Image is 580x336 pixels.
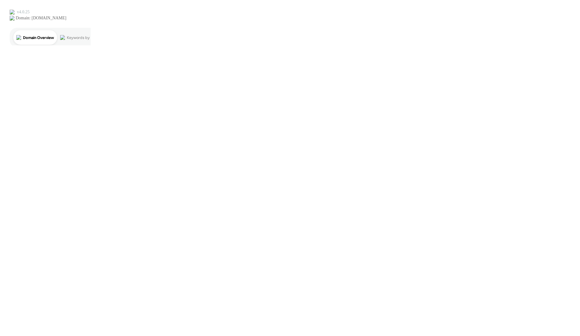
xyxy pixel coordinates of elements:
[60,35,65,40] img: tab_keywords_by_traffic_grey.svg
[10,10,14,15] img: logo_orange.svg
[17,10,30,15] div: v 4.0.25
[67,36,102,40] div: Keywords by Traffic
[16,35,21,40] img: tab_domain_overview_orange.svg
[23,36,54,40] div: Domain Overview
[10,16,14,21] img: website_grey.svg
[16,16,66,21] div: Domain: [DOMAIN_NAME]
